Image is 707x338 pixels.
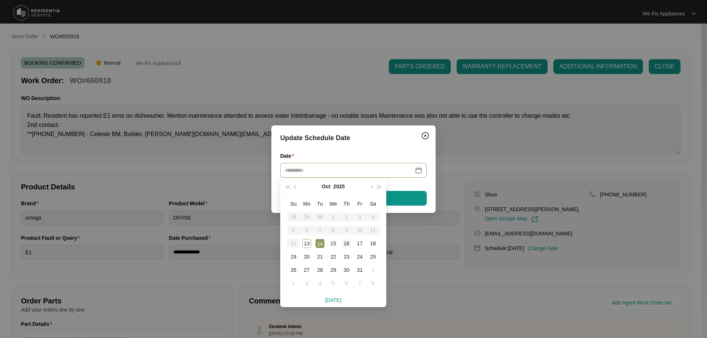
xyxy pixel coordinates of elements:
div: 25 [369,252,377,261]
div: 16 [342,239,351,248]
div: 24 [355,252,364,261]
th: Mo [300,197,313,210]
button: Close [419,130,431,142]
th: Fr [353,197,366,210]
div: 8 [369,279,377,288]
a: [DATE] [325,297,341,303]
div: 1 [369,266,377,274]
div: 29 [329,266,338,274]
td: 2025-11-07 [353,277,366,290]
div: 21 [316,252,324,261]
td: 2025-10-23 [340,250,353,263]
div: 20 [302,252,311,261]
td: 2025-10-18 [366,237,380,250]
td: 2025-10-29 [327,263,340,277]
div: 4 [316,279,324,288]
div: 28 [316,266,324,274]
th: We [327,197,340,210]
td: 2025-11-03 [300,277,313,290]
td: 2025-11-02 [287,277,300,290]
input: Date [285,166,414,174]
div: 15 [329,239,338,248]
th: Su [287,197,300,210]
div: 27 [302,266,311,274]
div: 22 [329,252,338,261]
td: 2025-10-14 [313,237,327,250]
div: 31 [355,266,364,274]
div: 13 [302,239,311,248]
div: 19 [289,252,298,261]
td: 2025-10-16 [340,237,353,250]
th: Th [340,197,353,210]
button: 2025 [333,179,345,194]
div: 14 [316,239,324,248]
td: 2025-10-19 [287,250,300,263]
label: Date [280,152,297,160]
div: 3 [302,279,311,288]
th: Sa [366,197,380,210]
td: 2025-10-25 [366,250,380,263]
td: 2025-11-08 [366,277,380,290]
div: Update Schedule Date [280,133,427,143]
div: 18 [369,239,377,248]
td: 2025-10-26 [287,263,300,277]
td: 2025-10-28 [313,263,327,277]
div: 26 [289,266,298,274]
div: 6 [342,279,351,288]
div: 5 [329,279,338,288]
td: 2025-11-04 [313,277,327,290]
button: Oct [322,179,330,194]
img: closeCircle [421,131,430,140]
div: 30 [342,266,351,274]
div: 23 [342,252,351,261]
td: 2025-10-15 [327,237,340,250]
td: 2025-11-06 [340,277,353,290]
td: 2025-11-01 [366,263,380,277]
div: 7 [355,279,364,288]
td: 2025-10-21 [313,250,327,263]
td: 2025-10-13 [300,237,313,250]
td: 2025-10-24 [353,250,366,263]
td: 2025-10-22 [327,250,340,263]
th: Tu [313,197,327,210]
td: 2025-10-31 [353,263,366,277]
td: 2025-11-05 [327,277,340,290]
td: 2025-10-27 [300,263,313,277]
td: 2025-10-20 [300,250,313,263]
div: 2 [289,279,298,288]
td: 2025-10-30 [340,263,353,277]
td: 2025-10-17 [353,237,366,250]
div: 17 [355,239,364,248]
